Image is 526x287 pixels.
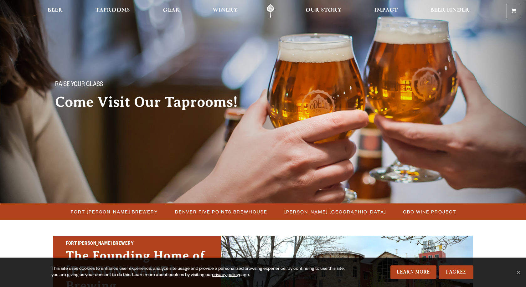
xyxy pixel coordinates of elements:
[175,207,267,216] span: Denver Five Points Brewhouse
[399,207,459,216] a: OBC Wine Project
[284,207,386,216] span: [PERSON_NAME] [GEOGRAPHIC_DATA]
[390,265,436,279] a: Learn More
[159,4,184,18] a: Gear
[430,8,470,13] span: Beer Finder
[306,8,342,13] span: Our Story
[48,8,63,13] span: Beer
[95,8,130,13] span: Taprooms
[302,4,346,18] a: Our Story
[209,4,242,18] a: Winery
[55,81,103,89] span: Raise your glass
[91,4,134,18] a: Taprooms
[281,207,389,216] a: [PERSON_NAME] [GEOGRAPHIC_DATA]
[403,207,456,216] span: OBC Wine Project
[51,266,348,279] div: This site uses cookies to enhance user experience, analyze site usage and provide a personalized ...
[55,94,250,110] h2: Come Visit Our Taprooms!
[426,4,474,18] a: Beer Finder
[171,207,271,216] a: Denver Five Points Brewhouse
[67,207,161,216] a: Fort [PERSON_NAME] Brewery
[163,8,180,13] span: Gear
[374,8,398,13] span: Impact
[44,4,67,18] a: Beer
[212,273,239,278] a: privacy policy
[259,4,282,18] a: Odell Home
[439,265,473,279] a: I Agree
[71,207,158,216] span: Fort [PERSON_NAME] Brewery
[370,4,402,18] a: Impact
[213,8,238,13] span: Winery
[66,240,209,248] h2: Fort [PERSON_NAME] Brewery
[515,269,521,275] span: No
